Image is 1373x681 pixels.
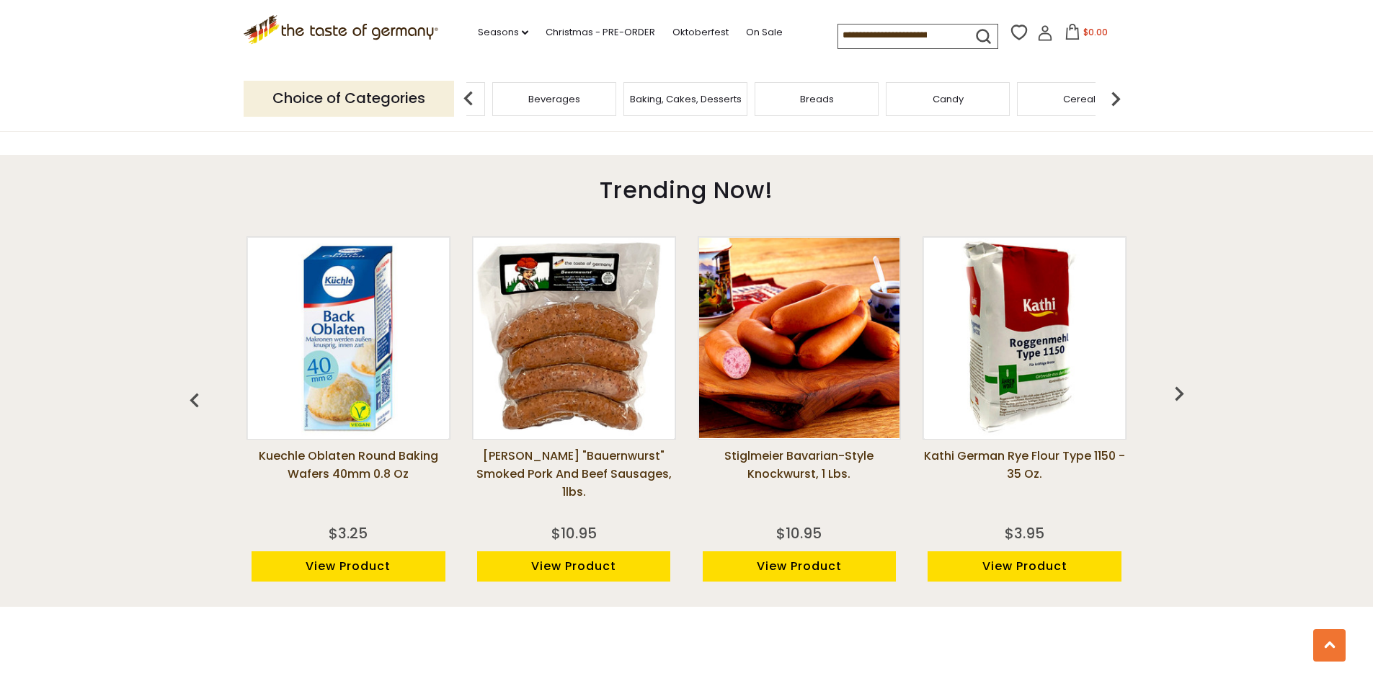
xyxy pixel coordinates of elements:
a: Oktoberfest [672,25,729,40]
a: Breads [800,94,834,104]
a: On Sale [746,25,783,40]
div: $10.95 [776,522,822,544]
img: Kuechle Oblaten Round Baking Wafers 40mm 0.8 oz [248,238,448,438]
button: $0.00 [1056,24,1117,45]
p: Choice of Categories [244,81,454,116]
a: View Product [252,551,445,582]
a: Kuechle Oblaten Round Baking Wafers 40mm 0.8 oz [246,447,450,519]
a: View Product [928,551,1121,582]
img: Binkert's [474,238,674,438]
img: Stiglmeier Bavarian-style Knockwurst, 1 lbs. [699,238,899,438]
a: View Product [477,551,671,582]
img: previous arrow [180,386,209,415]
a: Stiglmeier Bavarian-style Knockwurst, 1 lbs. [698,447,902,519]
div: Trending Now! [186,155,1188,218]
div: $3.95 [1005,522,1044,544]
a: Kathi German Rye Flour Type 1150 - 35 oz. [923,447,1127,519]
a: [PERSON_NAME] "Bauernwurst" Smoked Pork and Beef Sausages, 1lbs. [472,447,676,519]
img: next arrow [1101,84,1130,113]
a: Seasons [478,25,528,40]
div: $3.25 [329,522,368,544]
div: $10.95 [551,522,597,544]
span: $0.00 [1083,26,1108,38]
a: Beverages [528,94,580,104]
a: Candy [933,94,964,104]
a: Cereal [1063,94,1096,104]
img: Kathi German Rye Flour Type 1150 - 35 oz. [925,238,1125,438]
img: previous arrow [1165,379,1194,408]
a: View Product [703,551,897,582]
a: Christmas - PRE-ORDER [546,25,655,40]
a: Baking, Cakes, Desserts [630,94,742,104]
img: previous arrow [454,84,483,113]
